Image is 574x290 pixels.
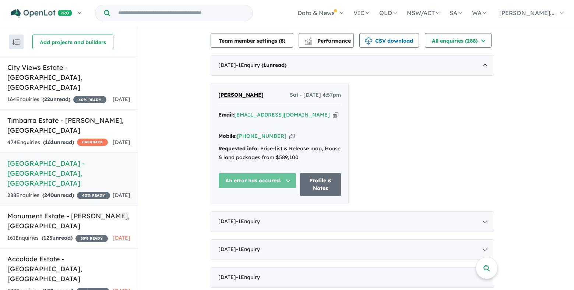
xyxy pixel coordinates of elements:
[365,37,372,45] img: download icon
[211,239,494,260] div: [DATE]
[281,37,284,44] span: 8
[7,115,130,135] h5: Timbarra Estate - [PERSON_NAME] , [GEOGRAPHIC_DATA]
[305,37,311,42] img: line-chart.svg
[113,234,130,241] span: [DATE]
[113,96,130,103] span: [DATE]
[237,133,286,139] a: [PHONE_NUMBER]
[113,192,130,198] span: [DATE]
[7,138,108,147] div: 474 Enquir ies
[234,111,330,118] a: [EMAIL_ADDRESS][DOMAIN_NAME]
[77,192,110,199] span: 40 % READY
[7,211,130,231] h5: Monument Estate - [PERSON_NAME] , [GEOGRAPHIC_DATA]
[211,211,494,232] div: [DATE]
[73,96,106,103] span: 40 % READY
[32,35,113,49] button: Add projects and builders
[7,62,130,92] h5: City Views Estate - [GEOGRAPHIC_DATA] , [GEOGRAPHIC_DATA]
[218,92,264,98] span: [PERSON_NAME]
[261,62,286,68] strong: ( unread)
[263,62,266,68] span: 1
[113,139,130,146] span: [DATE]
[112,5,251,21] input: Try estate name, suburb, builder or developer
[425,33,492,48] button: All enquiries (288)
[218,144,341,162] div: Price-list & Release map, House & land packages from $589,100
[211,55,494,76] div: [DATE]
[499,9,554,17] span: [PERSON_NAME]...
[43,234,52,241] span: 123
[75,235,108,242] span: 35 % READY
[44,192,54,198] span: 240
[290,91,341,100] span: Sat - [DATE] 4:57pm
[7,234,108,243] div: 161 Enquir ies
[236,246,260,253] span: - 1 Enquir y
[7,158,130,188] h5: [GEOGRAPHIC_DATA] - [GEOGRAPHIC_DATA] , [GEOGRAPHIC_DATA]
[236,274,260,280] span: - 1 Enquir y
[218,173,296,189] button: An error has occured.
[218,111,234,118] strong: Email:
[7,191,110,200] div: 288 Enquir ies
[304,40,312,44] img: bar-chart.svg
[359,33,419,48] button: CSV download
[13,39,20,45] img: sort.svg
[11,9,72,18] img: Openlot PRO Logo White
[45,139,54,146] span: 161
[42,192,74,198] strong: ( unread)
[218,91,264,100] a: [PERSON_NAME]
[43,139,74,146] strong: ( unread)
[306,37,351,44] span: Performance
[44,96,50,103] span: 22
[211,33,293,48] button: Team member settings (8)
[289,132,295,140] button: Copy
[300,173,341,196] a: Profile & Notes
[7,95,106,104] div: 164 Enquir ies
[211,267,494,288] div: [DATE]
[218,145,259,152] strong: Requested info:
[333,111,338,119] button: Copy
[236,62,286,68] span: - 1 Enquir y
[218,133,237,139] strong: Mobile:
[42,234,73,241] strong: ( unread)
[77,139,108,146] span: CASHBACK
[42,96,70,103] strong: ( unread)
[236,218,260,225] span: - 1 Enquir y
[7,254,130,284] h5: Accolade Estate - [GEOGRAPHIC_DATA] , [GEOGRAPHIC_DATA]
[299,33,354,48] button: Performance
